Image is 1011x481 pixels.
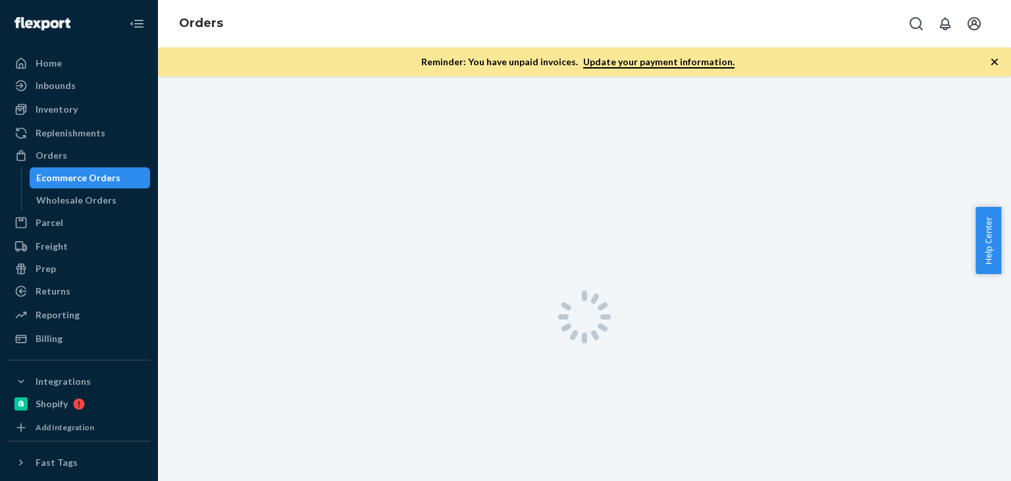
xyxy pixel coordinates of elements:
[961,11,987,37] button: Open account menu
[903,11,929,37] button: Open Search Box
[36,397,68,410] div: Shopify
[8,281,150,302] a: Returns
[168,5,234,43] ol: breadcrumbs
[124,11,150,37] button: Close Navigation
[8,99,150,120] a: Inventory
[8,328,150,349] a: Billing
[975,207,1001,274] button: Help Center
[36,308,80,322] div: Reporting
[36,194,117,207] div: Wholesale Orders
[36,149,67,162] div: Orders
[36,422,94,433] div: Add Integration
[36,127,105,140] div: Replenishments
[36,79,76,92] div: Inbounds
[8,304,150,325] a: Reporting
[8,212,150,233] a: Parcel
[36,332,63,345] div: Billing
[8,420,150,436] a: Add Integration
[8,53,150,74] a: Home
[8,258,150,279] a: Prep
[8,393,150,414] a: Shopify
[8,452,150,473] button: Fast Tags
[36,216,63,229] div: Parcel
[36,262,56,275] div: Prep
[421,55,735,69] p: Reminder: You have unpaid invoices.
[36,103,78,116] div: Inventory
[583,56,735,69] a: Update your payment information.
[30,167,151,188] a: Ecommerce Orders
[36,456,78,469] div: Fast Tags
[179,16,223,30] a: Orders
[8,236,150,257] a: Freight
[36,171,120,184] div: Ecommerce Orders
[932,11,958,37] button: Open notifications
[14,17,70,30] img: Flexport logo
[8,75,150,96] a: Inbounds
[8,145,150,166] a: Orders
[36,285,70,298] div: Returns
[36,57,62,70] div: Home
[30,190,151,211] a: Wholesale Orders
[36,240,68,253] div: Freight
[8,123,150,144] a: Replenishments
[36,375,91,388] div: Integrations
[8,371,150,392] button: Integrations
